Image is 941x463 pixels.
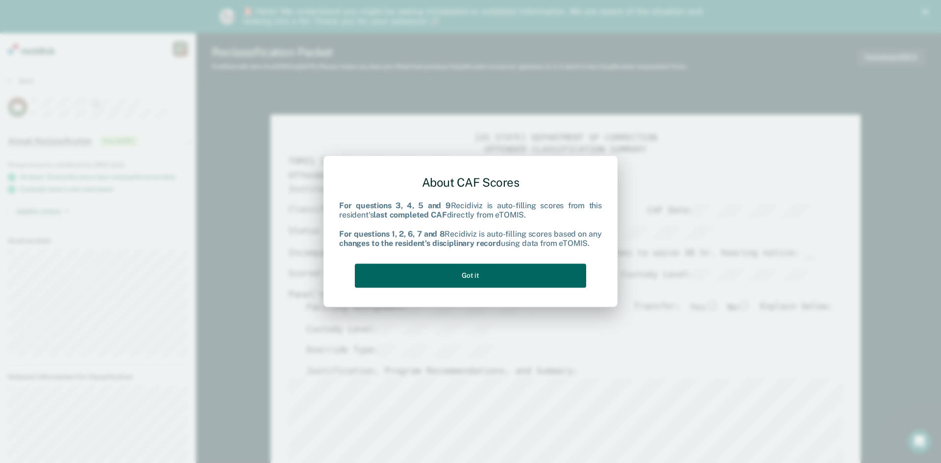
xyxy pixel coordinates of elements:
[339,229,445,239] b: For questions 1, 2, 6, 7 and 8
[355,264,586,288] button: Got it
[922,9,932,15] div: Close
[220,9,235,24] img: Profile image for Kim
[339,201,602,248] div: Recidiviz is auto-filling scores from this resident's directly from eTOMIS. Recidiviz is auto-fil...
[243,7,706,26] div: 🚨 Hello! We understand you might be seeing mislabeled or outdated information. We are aware of th...
[373,211,446,220] b: last completed CAF
[339,239,501,248] b: changes to the resident's disciplinary record
[339,201,451,211] b: For questions 3, 4, 5 and 9
[339,168,602,197] div: About CAF Scores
